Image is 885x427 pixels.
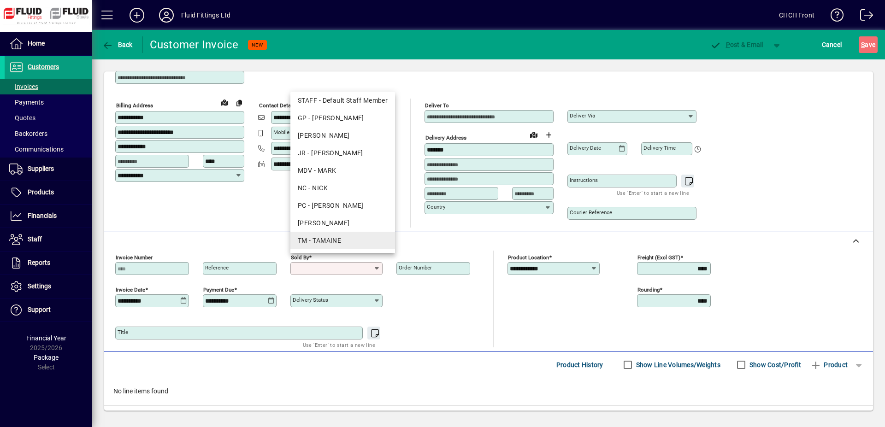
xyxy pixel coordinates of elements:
a: Suppliers [5,158,92,181]
mat-hint: Use 'Enter' to start a new line [617,187,689,198]
div: [PERSON_NAME] [298,131,388,140]
a: Communications [5,141,92,157]
div: MDV - MARK [298,166,388,175]
span: S [861,41,865,48]
div: STAFF - Default Staff Member [298,96,388,105]
span: ave [861,37,875,52]
mat-option: TM - TAMAINE [290,232,395,249]
div: No line items found [104,377,873,405]
button: Post & Email [705,36,768,53]
mat-option: STAFF - Default Staff Member [290,92,395,109]
span: Back [102,41,133,48]
mat-label: Invoice number [116,254,153,261]
div: NC - NICK [298,183,388,193]
mat-label: Courier Reference [570,209,612,216]
span: Quotes [9,114,35,122]
mat-label: Mobile [273,129,289,135]
a: Quotes [5,110,92,126]
a: Support [5,298,92,322]
button: Copy to Delivery address [232,95,247,110]
span: Support [28,306,51,313]
mat-hint: Use 'Enter' to start a new line [303,339,375,350]
mat-option: PC - PAUL [290,197,395,214]
a: View on map [526,127,541,142]
label: Show Line Volumes/Weights [634,360,720,369]
span: Payments [9,99,44,106]
button: Product History [553,357,607,373]
a: Logout [853,2,873,32]
mat-option: JR - John Rossouw [290,144,395,162]
div: CHCH Front [779,8,814,23]
mat-label: Delivery date [570,145,601,151]
div: [PERSON_NAME] [298,218,388,228]
mat-label: Deliver via [570,112,595,119]
a: Staff [5,228,92,251]
span: NEW [252,42,263,48]
span: P [726,41,730,48]
a: Backorders [5,126,92,141]
button: Cancel [820,36,844,53]
a: Reports [5,252,92,275]
a: Invoices [5,79,92,94]
mat-label: Title [118,329,128,335]
mat-label: Product location [508,254,549,261]
span: Product History [556,357,603,372]
mat-option: JJ - JENI [290,127,395,144]
mat-option: RP - Richard [290,214,395,232]
span: Financial Year [26,334,66,342]
span: Reports [28,259,50,266]
button: Product [806,357,852,373]
span: Package [34,354,59,361]
mat-option: MDV - MARK [290,162,395,179]
span: Product [810,357,848,372]
span: Home [28,40,45,47]
mat-label: Invoice date [116,287,145,293]
mat-label: Delivery time [643,145,676,151]
span: Cancel [822,37,842,52]
div: TM - TAMAINE [298,236,388,246]
a: Settings [5,275,92,298]
mat-label: Order number [399,264,432,271]
div: Fluid Fittings Ltd [181,8,230,23]
button: Back [100,36,135,53]
mat-label: Sold by [291,254,309,261]
a: Financials [5,205,92,228]
span: Invoices [9,83,38,90]
div: Customer Invoice [150,37,239,52]
span: Staff [28,235,42,243]
span: Communications [9,146,64,153]
span: Customers [28,63,59,70]
a: Home [5,32,92,55]
span: Financials [28,212,57,219]
a: View on map [217,95,232,110]
div: PC - [PERSON_NAME] [298,201,388,211]
mat-option: GP - Grant Petersen [290,109,395,127]
mat-label: Deliver To [425,102,449,109]
mat-label: Instructions [570,177,598,183]
mat-label: Delivery status [293,297,328,303]
label: Show Cost/Profit [748,360,801,369]
span: ost & Email [710,41,763,48]
button: Add [122,7,152,23]
mat-label: Payment due [203,287,234,293]
a: Products [5,181,92,204]
div: JR - [PERSON_NAME] [298,148,388,158]
mat-option: NC - NICK [290,179,395,197]
button: Save [859,36,878,53]
span: Products [28,188,54,196]
span: Suppliers [28,165,54,172]
button: Choose address [541,128,556,142]
mat-label: Freight (excl GST) [637,254,680,261]
button: Profile [152,7,181,23]
app-page-header-button: Back [92,36,143,53]
span: Settings [28,282,51,290]
a: Payments [5,94,92,110]
mat-label: Rounding [637,287,660,293]
span: Backorders [9,130,47,137]
mat-label: Country [427,204,445,210]
mat-label: Reference [205,264,229,271]
div: GP - [PERSON_NAME] [298,113,388,123]
a: Knowledge Base [824,2,844,32]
